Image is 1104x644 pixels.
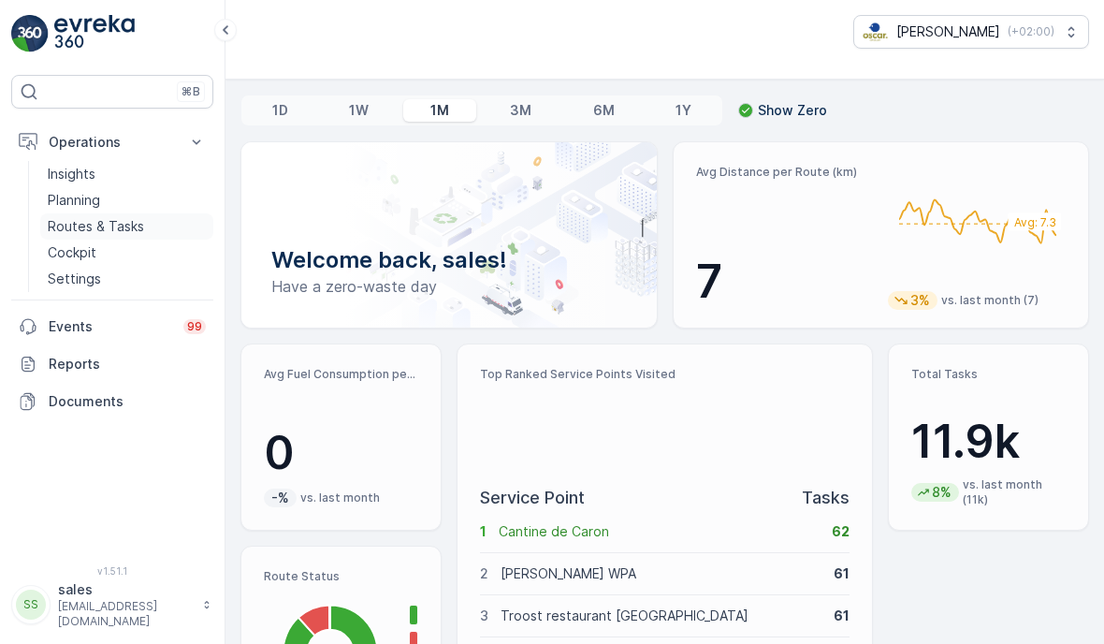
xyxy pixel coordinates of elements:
p: 62 [832,522,850,541]
p: [PERSON_NAME] WPA [501,564,822,583]
p: 0 [264,425,418,481]
p: Route Status [264,569,418,584]
p: 3M [510,101,531,120]
a: Reports [11,345,213,383]
p: Planning [48,191,100,210]
p: Events [49,317,172,336]
a: Settings [40,266,213,292]
a: Documents [11,383,213,420]
p: vs. last month (7) [941,293,1039,308]
p: 1M [430,101,449,120]
a: Routes & Tasks [40,213,213,240]
span: v 1.51.1 [11,565,213,577]
p: Reports [49,355,206,373]
p: 6M [593,101,615,120]
img: logo [11,15,49,52]
p: 11.9k [911,414,1066,470]
button: Operations [11,124,213,161]
p: Top Ranked Service Points Visited [480,367,850,382]
p: 2 [480,564,488,583]
p: vs. last month [300,490,380,505]
p: sales [58,580,193,599]
p: 1W [349,101,369,120]
p: [PERSON_NAME] [896,22,1000,41]
p: 3 [480,607,488,625]
a: Planning [40,187,213,213]
p: 61 [834,564,850,583]
p: Operations [49,133,176,152]
img: basis-logo_rgb2x.png [862,22,889,42]
p: Insights [48,165,95,183]
a: Events99 [11,308,213,345]
p: 1 [480,522,487,541]
p: 99 [187,319,202,334]
p: Cockpit [48,243,96,262]
p: Documents [49,392,206,411]
p: vs. last month (11k) [963,477,1066,507]
p: ⌘B [182,84,200,99]
p: 3% [908,291,932,310]
p: 7 [696,254,874,310]
a: Insights [40,161,213,187]
button: [PERSON_NAME](+02:00) [853,15,1089,49]
img: logo_light-DOdMpM7g.png [54,15,135,52]
p: ( +02:00 ) [1008,24,1054,39]
p: Tasks [802,485,850,511]
button: SSsales[EMAIL_ADDRESS][DOMAIN_NAME] [11,580,213,629]
p: 1Y [675,101,691,120]
p: Cantine de Caron [499,522,821,541]
p: Total Tasks [911,367,1066,382]
p: Settings [48,270,101,288]
a: Cockpit [40,240,213,266]
p: Welcome back, sales! [271,245,627,275]
div: SS [16,590,46,620]
p: Have a zero-waste day [271,275,627,298]
p: 1D [272,101,288,120]
p: -% [269,489,291,507]
p: Avg Distance per Route (km) [696,165,874,180]
p: 8% [930,483,953,502]
p: Routes & Tasks [48,217,144,236]
p: [EMAIL_ADDRESS][DOMAIN_NAME] [58,599,193,629]
p: Troost restaurant [GEOGRAPHIC_DATA] [501,607,822,625]
p: Service Point [480,485,585,511]
p: 61 [834,607,850,625]
p: Avg Fuel Consumption per Route (lt) [264,367,418,382]
p: Show Zero [758,101,827,120]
